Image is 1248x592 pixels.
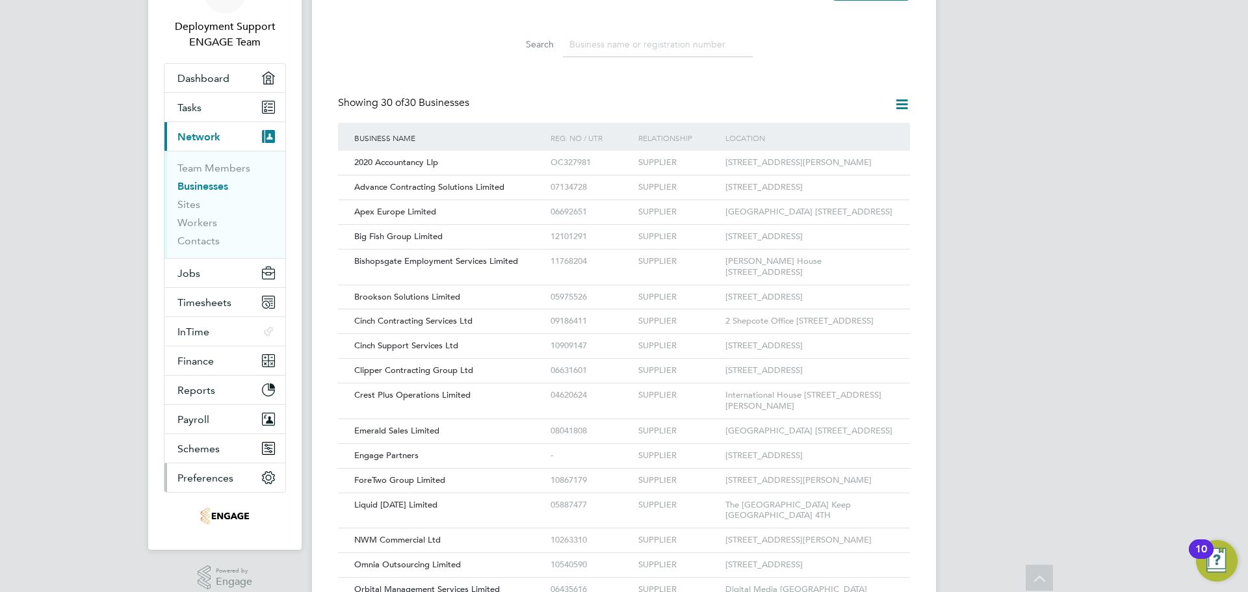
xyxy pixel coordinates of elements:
a: 2020 Accountancy LlpOC327981SUPPLIER[STREET_ADDRESS][PERSON_NAME] [351,150,897,161]
button: Open Resource Center, 10 new notifications [1196,540,1238,582]
img: optima-uk-logo-retina.png [200,506,250,526]
div: SUPPLIER [635,250,722,274]
span: Dashboard [177,72,229,84]
a: Crest Plus Operations Limited04620624SUPPLIERInternational House [STREET_ADDRESS][PERSON_NAME] [351,383,897,394]
a: Apex Europe Limited06692651SUPPLIER[GEOGRAPHIC_DATA] [STREET_ADDRESS] [351,199,897,211]
span: 30 Businesses [381,96,469,109]
div: 08041808 [547,419,634,443]
div: SUPPLIER [635,359,722,383]
button: Preferences [164,463,285,492]
div: Reg. No / UTR [547,123,634,153]
div: SUPPLIER [635,469,722,493]
a: Advance Contracting Solutions Limited07134728SUPPLIER[STREET_ADDRESS] [351,175,897,186]
a: Engage Partners-SUPPLIER[STREET_ADDRESS] [351,443,897,454]
a: Workers [177,216,217,229]
button: Reports [164,376,285,404]
span: Omnia Outsourcing Limited [354,559,461,570]
div: 2 Shepcote Office [STREET_ADDRESS] [722,309,897,333]
span: Network [177,131,220,143]
div: 05887477 [547,493,634,517]
div: [GEOGRAPHIC_DATA] [STREET_ADDRESS] [722,419,897,443]
div: Business Name [351,123,547,153]
div: SUPPLIER [635,285,722,309]
div: 10867179 [547,469,634,493]
span: Clipper Contracting Group Ltd [354,365,473,376]
a: Clipper Contracting Group Ltd06631601SUPPLIER[STREET_ADDRESS] [351,358,897,369]
span: Preferences [177,472,233,484]
div: [STREET_ADDRESS] [722,225,897,249]
span: NWM Commercial Ltd [354,534,441,545]
span: Cinch Contracting Services Ltd [354,315,473,326]
span: InTime [177,326,209,338]
div: Relationship [635,123,722,153]
div: SUPPLIER [635,200,722,224]
div: [STREET_ADDRESS] [722,334,897,358]
a: Sites [177,198,200,211]
div: [STREET_ADDRESS][PERSON_NAME] [722,528,897,552]
a: Big Fish Group Limited12101291SUPPLIER[STREET_ADDRESS] [351,224,897,235]
div: SUPPLIER [635,528,722,552]
span: 30 of [381,96,404,109]
div: 06692651 [547,200,634,224]
span: Bishopsgate Employment Services Limited [354,255,518,266]
a: Tasks [164,93,285,122]
div: 11768204 [547,250,634,274]
div: Location [722,123,897,153]
div: SUPPLIER [635,419,722,443]
span: Engage [216,576,252,587]
span: Emerald Sales Limited [354,425,439,436]
a: Cinch Support Services Ltd10909147SUPPLIER[STREET_ADDRESS] [351,333,897,344]
div: 12101291 [547,225,634,249]
a: Brookson Solutions Limited05975526SUPPLIER[STREET_ADDRESS] [351,285,897,296]
div: - [547,444,634,468]
button: Payroll [164,405,285,433]
div: SUPPLIER [635,553,722,577]
a: Bishopsgate Employment Services Limited11768204SUPPLIER[PERSON_NAME] House [STREET_ADDRESS] [351,249,897,260]
a: NWM Commercial Ltd10263310SUPPLIER[STREET_ADDRESS][PERSON_NAME] [351,528,897,539]
div: SUPPLIER [635,444,722,468]
div: Showing [338,96,472,110]
div: 10540590 [547,553,634,577]
a: Orbital Management Services Limited06435616SUPPLIERDigital Media [GEOGRAPHIC_DATA][STREET_ADDRESS] [351,577,897,588]
button: Network [164,122,285,151]
span: Powered by [216,565,252,576]
a: Emerald Sales Limited08041808SUPPLIER[GEOGRAPHIC_DATA] [STREET_ADDRESS] [351,418,897,430]
a: Cinch Contracting Services Ltd09186411SUPPLIER2 Shepcote Office [STREET_ADDRESS] [351,309,897,320]
div: SUPPLIER [635,151,722,175]
button: Timesheets [164,288,285,316]
label: Search [495,38,554,50]
div: SUPPLIER [635,493,722,517]
input: Business name or registration number [563,32,753,57]
div: SUPPLIER [635,175,722,199]
div: 05975526 [547,285,634,309]
a: Powered byEngage [198,565,253,590]
div: 04620624 [547,383,634,407]
div: 10 [1195,549,1207,566]
span: Crest Plus Operations Limited [354,389,471,400]
div: [PERSON_NAME] House [STREET_ADDRESS] [722,250,897,285]
span: Finance [177,355,214,367]
div: [STREET_ADDRESS] [722,285,897,309]
div: [GEOGRAPHIC_DATA] [STREET_ADDRESS] [722,200,897,224]
div: [STREET_ADDRESS] [722,444,897,468]
div: [STREET_ADDRESS] [722,359,897,383]
div: The [GEOGRAPHIC_DATA] Keep [GEOGRAPHIC_DATA] 4TH [722,493,897,528]
a: Omnia Outsourcing Limited10540590SUPPLIER[STREET_ADDRESS] [351,552,897,563]
span: Payroll [177,413,209,426]
div: Network [164,151,285,258]
span: 2020 Accountancy Llp [354,157,438,168]
div: SUPPLIER [635,334,722,358]
button: Schemes [164,434,285,463]
span: Cinch Support Services Ltd [354,340,458,351]
button: Jobs [164,259,285,287]
div: [STREET_ADDRESS][PERSON_NAME] [722,151,897,175]
button: Finance [164,346,285,375]
span: Timesheets [177,296,231,309]
div: SUPPLIER [635,225,722,249]
span: Deployment Support ENGAGE Team [164,19,286,50]
span: Schemes [177,443,220,455]
span: ForeTwo Group Limited [354,474,445,485]
a: Team Members [177,162,250,174]
span: Apex Europe Limited [354,206,436,217]
a: Liquid [DATE] Limited05887477SUPPLIERThe [GEOGRAPHIC_DATA] Keep [GEOGRAPHIC_DATA] 4TH [351,493,897,504]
